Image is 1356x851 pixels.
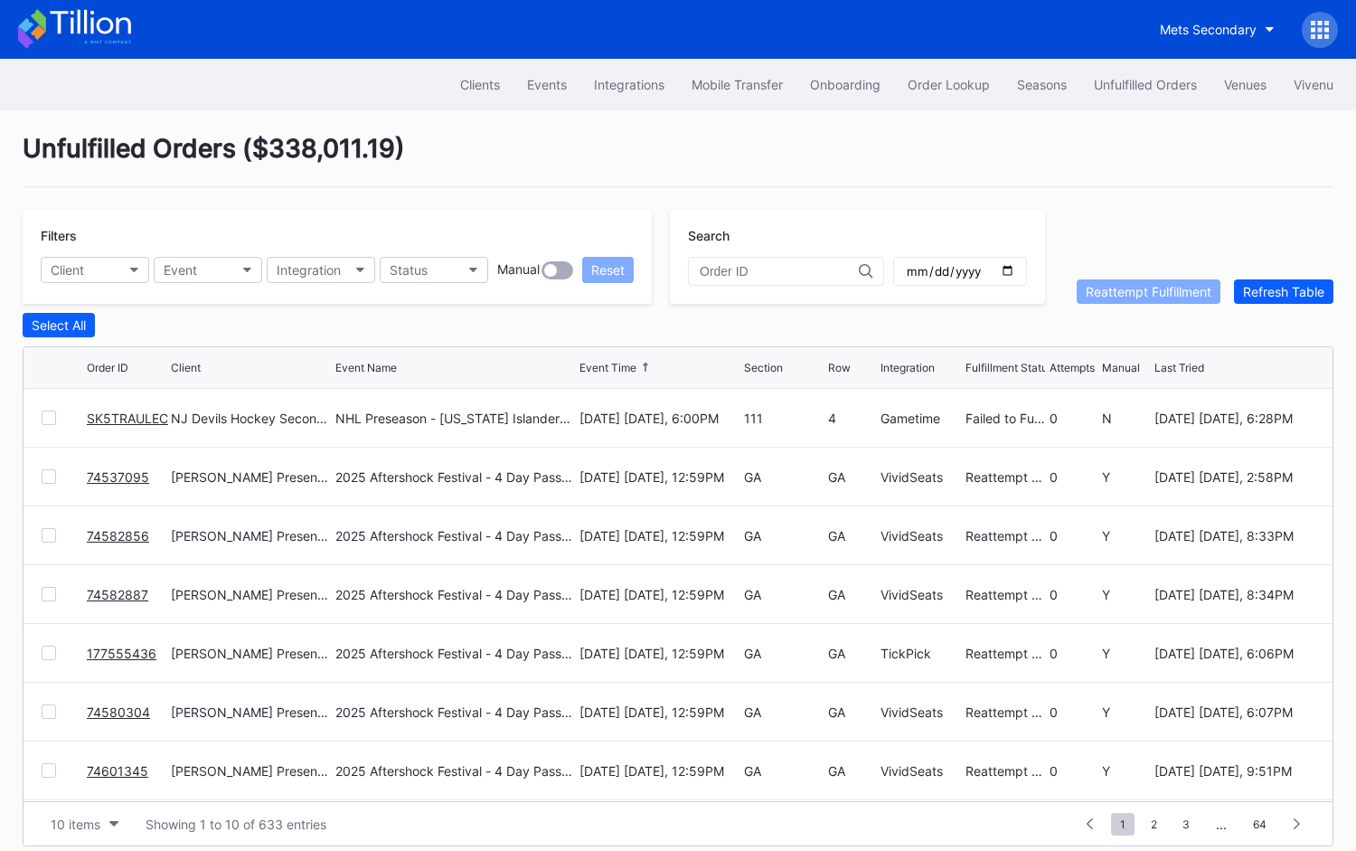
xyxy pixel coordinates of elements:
[277,262,341,278] div: Integration
[1102,704,1150,720] div: Y
[880,411,960,426] div: Gametime
[1094,77,1197,92] div: Unfulfilled Orders
[965,528,1045,544] div: Reattempt Fulfillment
[828,704,876,720] div: GA
[171,646,331,661] div: [PERSON_NAME] Presents Secondary
[41,228,634,243] div: Filters
[579,528,739,544] div: [DATE] [DATE], 12:59PM
[1154,469,1314,485] div: [DATE] [DATE], 2:58PM
[1017,77,1067,92] div: Seasons
[1086,284,1211,299] div: Reattempt Fulfillment
[828,587,876,602] div: GA
[335,646,575,661] div: 2025 Aftershock Festival - 4 Day Pass (10/2 - 10/5) (Blink 182, Deftones, Korn, Bring Me The Hori...
[1154,587,1314,602] div: [DATE] [DATE], 8:34PM
[1154,704,1314,720] div: [DATE] [DATE], 6:07PM
[1003,68,1080,101] button: Seasons
[580,68,678,101] button: Integrations
[1080,68,1210,101] a: Unfulfilled Orders
[1102,763,1150,779] div: Y
[579,361,636,374] div: Event Time
[828,528,876,544] div: GA
[591,262,625,278] div: Reset
[335,587,575,602] div: 2025 Aftershock Festival - 4 Day Pass (10/2 - 10/5) (Blink 182, Deftones, Korn, Bring Me The Hori...
[1224,77,1267,92] div: Venues
[1154,763,1314,779] div: [DATE] [DATE], 9:51PM
[1244,813,1276,836] span: 64
[880,763,960,779] div: VividSeats
[965,587,1045,602] div: Reattempt Fulfillment
[1173,813,1199,836] span: 3
[32,317,86,333] div: Select All
[1243,284,1324,299] div: Refresh Table
[880,469,960,485] div: VividSeats
[87,361,128,374] div: Order ID
[1050,469,1097,485] div: 0
[1102,411,1150,426] div: N
[1050,361,1095,374] div: Attempts
[380,257,488,283] button: Status
[87,646,156,661] a: 177555436
[880,704,960,720] div: VividSeats
[744,469,824,485] div: GA
[51,817,100,832] div: 10 items
[579,469,739,485] div: [DATE] [DATE], 12:59PM
[1202,817,1240,832] div: ...
[894,68,1003,101] button: Order Lookup
[744,587,824,602] div: GA
[880,361,935,374] div: Integration
[678,68,796,101] button: Mobile Transfer
[880,587,960,602] div: VividSeats
[1294,77,1333,92] div: Vivenu
[579,763,739,779] div: [DATE] [DATE], 12:59PM
[87,411,168,426] a: SK5TRAULEC
[1050,411,1097,426] div: 0
[1102,469,1150,485] div: Y
[171,528,331,544] div: [PERSON_NAME] Presents Secondary
[1280,68,1347,101] button: Vivenu
[87,528,149,544] a: 74582856
[335,528,575,544] div: 2025 Aftershock Festival - 4 Day Pass (10/2 - 10/5) (Blink 182, Deftones, Korn, Bring Me The Hori...
[582,257,634,283] button: Reset
[1102,646,1150,661] div: Y
[1102,361,1140,374] div: Manual
[335,469,575,485] div: 2025 Aftershock Festival - 4 Day Pass (10/2 - 10/5) (Blink 182, Deftones, Korn, Bring Me The Hori...
[1111,813,1135,836] span: 1
[828,361,851,374] div: Row
[796,68,894,101] a: Onboarding
[513,68,580,101] a: Events
[23,313,95,337] button: Select All
[390,262,428,278] div: Status
[965,646,1045,661] div: Reattempt Fulfillment
[744,361,783,374] div: Section
[828,469,876,485] div: GA
[1050,704,1097,720] div: 0
[154,257,262,283] button: Event
[692,77,783,92] div: Mobile Transfer
[744,763,824,779] div: GA
[171,361,201,374] div: Client
[335,763,575,779] div: 2025 Aftershock Festival - 4 Day Pass (10/2 - 10/5) (Blink 182, Deftones, Korn, Bring Me The Hori...
[1050,587,1097,602] div: 0
[908,77,990,92] div: Order Lookup
[1050,646,1097,661] div: 0
[1142,813,1166,836] span: 2
[965,361,1053,374] div: Fulfillment Status
[1050,528,1097,544] div: 0
[171,411,331,426] div: NJ Devils Hockey Secondary
[447,68,513,101] button: Clients
[688,228,1027,243] div: Search
[335,361,397,374] div: Event Name
[579,587,739,602] div: [DATE] [DATE], 12:59PM
[1210,68,1280,101] a: Venues
[171,469,331,485] div: [PERSON_NAME] Presents Secondary
[42,812,127,837] button: 10 items
[744,704,824,720] div: GA
[527,77,567,92] div: Events
[164,262,197,278] div: Event
[965,763,1045,779] div: Reattempt Fulfillment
